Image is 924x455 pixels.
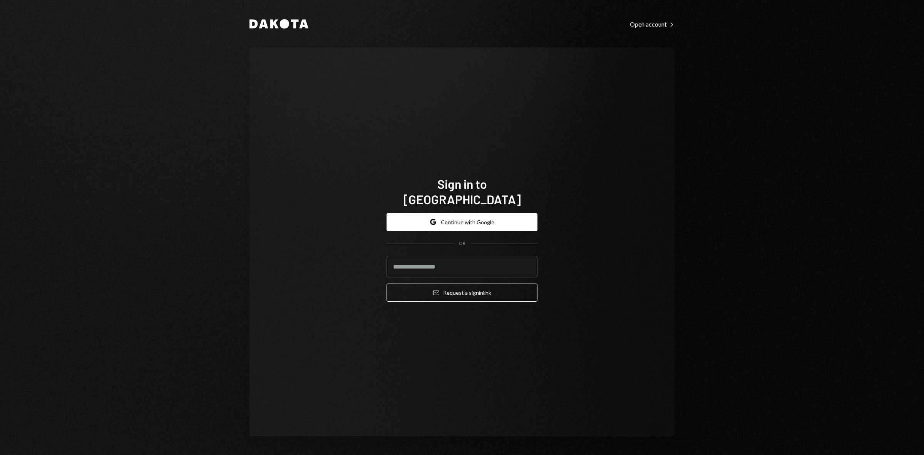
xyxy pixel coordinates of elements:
button: Request a signinlink [387,284,537,302]
div: OR [459,240,465,247]
a: Open account [630,20,675,28]
h1: Sign in to [GEOGRAPHIC_DATA] [387,176,537,207]
button: Continue with Google [387,213,537,231]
